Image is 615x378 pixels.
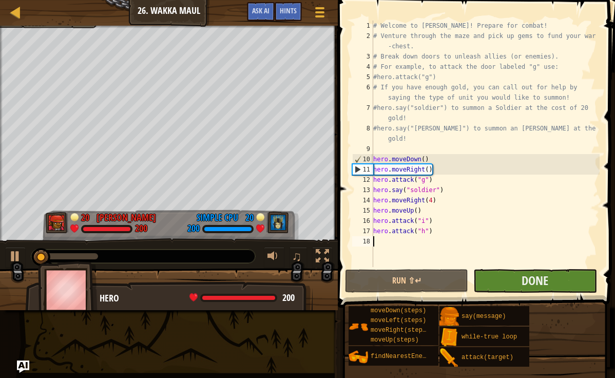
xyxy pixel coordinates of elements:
button: ♫ [290,247,307,268]
div: 15 [352,205,373,216]
span: findNearestEnemy() [371,353,437,360]
img: thang_avatar_frame.png [38,261,98,318]
div: 14 [352,195,373,205]
div: 17 [352,226,373,236]
img: portrait.png [349,317,368,336]
div: 3 [352,51,373,62]
div: 6 [352,82,373,103]
span: Done [522,272,548,289]
button: Adjust volume [264,247,284,268]
span: Hints [280,6,297,15]
button: Ask AI [17,361,29,373]
span: 200 [282,291,295,304]
div: 13 [352,185,373,195]
button: Toggle fullscreen [312,247,333,268]
img: portrait.png [439,328,459,347]
div: Simple CPU [197,211,238,224]
img: thang_avatar_frame.png [46,212,68,234]
span: moveDown(steps) [371,307,426,314]
img: portrait.png [349,347,368,367]
span: ♫ [292,249,302,264]
div: 11 [353,164,373,175]
button: Done [473,269,597,293]
div: Hero [100,292,302,305]
div: 7 [352,103,373,123]
button: Run ⇧↵ [345,269,468,293]
button: Show game menu [307,2,333,26]
div: 16 [352,216,373,226]
div: 2 [352,31,373,51]
img: thang_avatar_frame.png [266,212,289,234]
span: attack(target) [462,354,513,361]
div: 1 [352,21,373,31]
span: moveLeft(steps) [371,317,426,324]
img: portrait.png [439,307,459,327]
span: say(message) [462,313,506,320]
div: 200 [187,224,200,234]
div: 9 [352,144,373,154]
div: 12 [352,175,373,185]
img: portrait.png [439,348,459,368]
span: moveUp(steps) [371,336,419,344]
div: 8 [352,123,373,144]
div: [PERSON_NAME] [97,211,156,224]
div: 4 [352,62,373,72]
div: 20 [243,211,254,220]
div: 10 [353,154,373,164]
div: health: 200 / 200 (+0.13/s) [189,293,295,303]
div: 18 [352,236,373,247]
div: 5 [352,72,373,82]
span: while-true loop [462,333,517,341]
button: Ask AI [247,2,275,21]
div: 20 [81,211,91,220]
span: Ask AI [252,6,270,15]
span: moveRight(steps) [371,327,430,334]
div: 200 [135,224,147,234]
button: ⌘ + P: Play [5,247,26,268]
